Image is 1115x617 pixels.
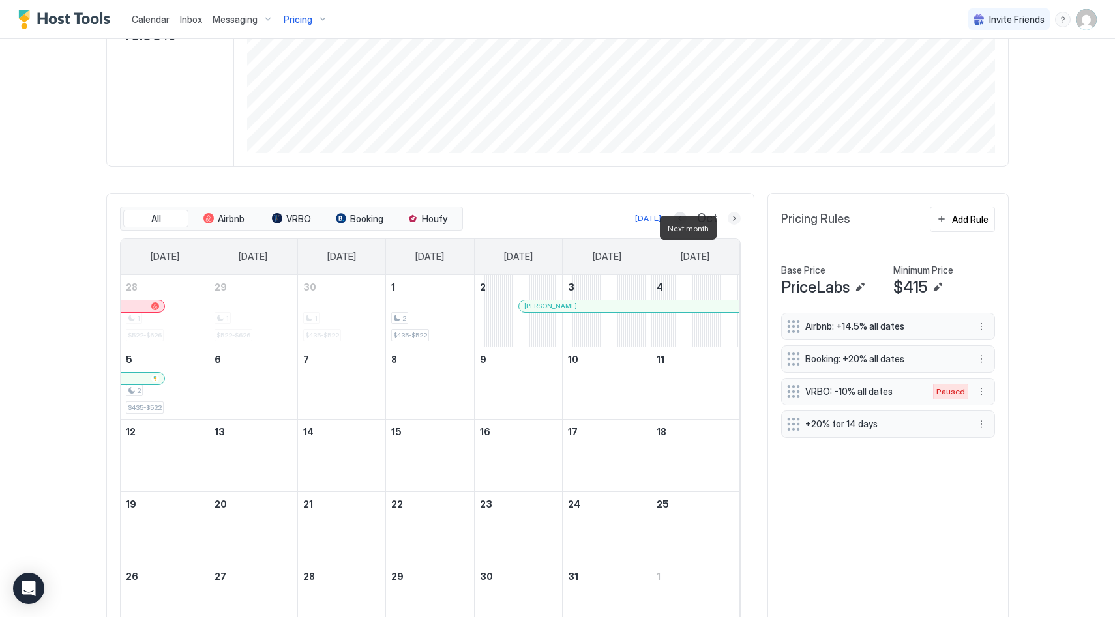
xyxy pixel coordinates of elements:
a: October 9, 2025 [475,347,563,371]
td: October 13, 2025 [209,419,298,491]
button: More options [974,384,989,399]
span: 9 [480,354,486,365]
span: All [151,213,161,225]
td: September 29, 2025 [209,275,298,347]
span: 23 [480,498,492,509]
button: [DATE] [633,210,663,226]
div: menu [974,384,989,399]
span: 24 [568,498,580,509]
td: October 20, 2025 [209,491,298,564]
a: October 30, 2025 [475,564,563,588]
td: October 4, 2025 [651,275,739,347]
a: October 28, 2025 [298,564,386,588]
span: Oct [697,211,717,226]
td: October 18, 2025 [651,419,739,491]
span: Inbox [180,14,202,25]
span: 17 [568,426,578,437]
span: 11 [657,354,664,365]
div: menu [1055,12,1071,27]
td: October 22, 2025 [386,491,475,564]
span: 7 [303,354,309,365]
span: [DATE] [151,251,179,263]
span: 16 [480,426,490,437]
a: Calendar [132,12,170,26]
span: 2 [480,281,486,293]
td: September 28, 2025 [121,275,209,347]
span: 6 [215,354,221,365]
a: September 30, 2025 [298,275,386,299]
td: October 24, 2025 [563,491,651,564]
a: October 3, 2025 [563,275,651,299]
div: Add Rule [952,212,989,226]
div: tab-group [120,207,463,231]
span: [DATE] [327,251,356,263]
a: November 1, 2025 [651,564,739,588]
td: October 16, 2025 [474,419,563,491]
a: October 18, 2025 [651,420,739,444]
td: October 3, 2025 [563,275,651,347]
span: 19 [126,498,136,509]
span: 1 [657,571,661,582]
button: More options [974,351,989,367]
a: October 19, 2025 [121,492,209,516]
td: October 17, 2025 [563,419,651,491]
a: October 1, 2025 [386,275,474,299]
span: PriceLabs [781,278,850,297]
td: October 11, 2025 [651,347,739,419]
a: October 22, 2025 [386,492,474,516]
button: More options [974,319,989,334]
a: October 23, 2025 [475,492,563,516]
span: 2 [137,386,141,395]
span: 21 [303,498,313,509]
span: 26 [126,571,138,582]
span: $435-$522 [393,331,427,339]
a: Friday [580,239,634,274]
td: September 30, 2025 [297,275,386,347]
span: 18 [657,426,666,437]
button: Edit [930,280,945,295]
a: Thursday [491,239,546,274]
span: 15 [391,426,402,437]
span: [PERSON_NAME] [524,302,577,310]
span: 30 [303,281,316,293]
a: Saturday [668,239,722,274]
span: 25 [657,498,669,509]
span: 27 [215,571,226,582]
button: VRBO [259,210,324,228]
a: Sunday [138,239,192,274]
a: September 28, 2025 [121,275,209,299]
span: Minimum Price [893,265,953,276]
span: Pricing [284,14,312,25]
button: Add Rule [930,207,995,232]
span: VRBO [286,213,311,225]
a: October 26, 2025 [121,564,209,588]
span: 28 [126,281,138,293]
a: Tuesday [314,239,369,274]
span: Paused [936,386,965,397]
span: Airbnb: +14.5% all dates [805,321,960,332]
div: User profile [1076,9,1097,30]
td: October 8, 2025 [386,347,475,419]
button: More options [974,416,989,432]
td: October 19, 2025 [121,491,209,564]
a: October 20, 2025 [209,492,297,516]
a: October 16, 2025 [475,420,563,444]
span: 29 [215,281,227,293]
span: 10 [568,354,578,365]
span: 13 [215,426,225,437]
span: 30 [480,571,493,582]
span: [DATE] [593,251,621,263]
button: Previous month [674,212,687,225]
span: VRBO: -10% all dates [805,386,920,397]
span: [DATE] [239,251,267,263]
span: Booking: +20% all dates [805,353,960,365]
a: October 6, 2025 [209,347,297,371]
span: 20 [215,498,227,509]
span: 22 [391,498,403,509]
span: 5 [126,354,132,365]
td: October 12, 2025 [121,419,209,491]
td: October 15, 2025 [386,419,475,491]
button: Next month [728,212,741,225]
span: 31 [568,571,578,582]
td: October 14, 2025 [297,419,386,491]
